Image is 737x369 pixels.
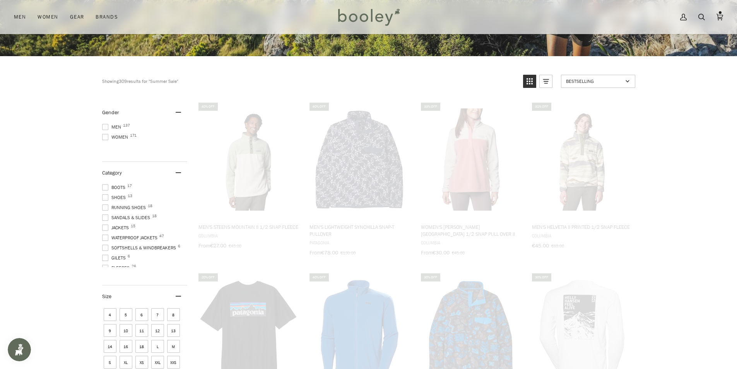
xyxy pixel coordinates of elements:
span: Men [102,124,123,130]
span: Sandals & Slides [102,214,152,221]
span: Women [102,134,130,141]
span: Size: S [104,356,116,369]
span: Size: L [151,340,164,353]
span: Brands [96,13,118,21]
span: 171 [130,134,137,137]
span: 18 [152,214,157,218]
img: Booley [335,6,402,28]
iframe: Button to open loyalty program pop-up [8,338,31,361]
span: Size: XL [120,356,132,369]
span: Size: 10 [120,324,132,337]
span: Size: 18 [135,340,148,353]
span: 17 [127,184,132,188]
span: Size: 12 [151,324,164,337]
span: Size [102,293,111,300]
span: Jackets [102,224,131,231]
span: 6 [178,244,180,248]
span: Shoes [102,194,128,201]
span: Gilets [102,254,128,261]
span: Size: 6 [135,308,148,321]
a: Sort options [561,75,635,88]
span: Size: M [167,340,180,353]
span: Boots [102,184,128,191]
span: Gear [70,13,84,21]
span: Size: 7 [151,308,164,321]
span: 47 [159,234,164,238]
a: View list mode [539,75,552,88]
span: 6 [128,254,130,258]
span: Size: 16 [120,340,132,353]
span: Running Shoes [102,204,148,211]
span: Men [14,13,26,21]
span: Size: XS [135,356,148,369]
span: Fleeces [102,264,132,271]
span: Size: 9 [104,324,116,337]
span: Size: 4 [104,308,116,321]
a: View grid mode [523,75,536,88]
span: Gender [102,109,119,116]
span: 26 [132,264,136,268]
span: Women [38,13,58,21]
span: 18 [148,204,152,208]
span: 137 [123,124,130,127]
span: Size: XXL [151,356,164,369]
span: Softshells & Windbreakers [102,244,178,251]
span: Size: 11 [135,324,148,337]
b: 309 [119,78,127,84]
span: Size: XXS [167,356,180,369]
span: Bestselling [566,78,623,84]
span: 13 [128,194,132,198]
span: Category [102,169,122,177]
span: Size: 8 [167,308,180,321]
span: Size: 5 [120,308,132,321]
div: Showing results for "Summer Sale" [102,75,517,88]
span: Waterproof Jackets [102,234,160,241]
span: Size: 13 [167,324,180,337]
span: 15 [131,224,135,228]
span: Size: 14 [104,340,116,353]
